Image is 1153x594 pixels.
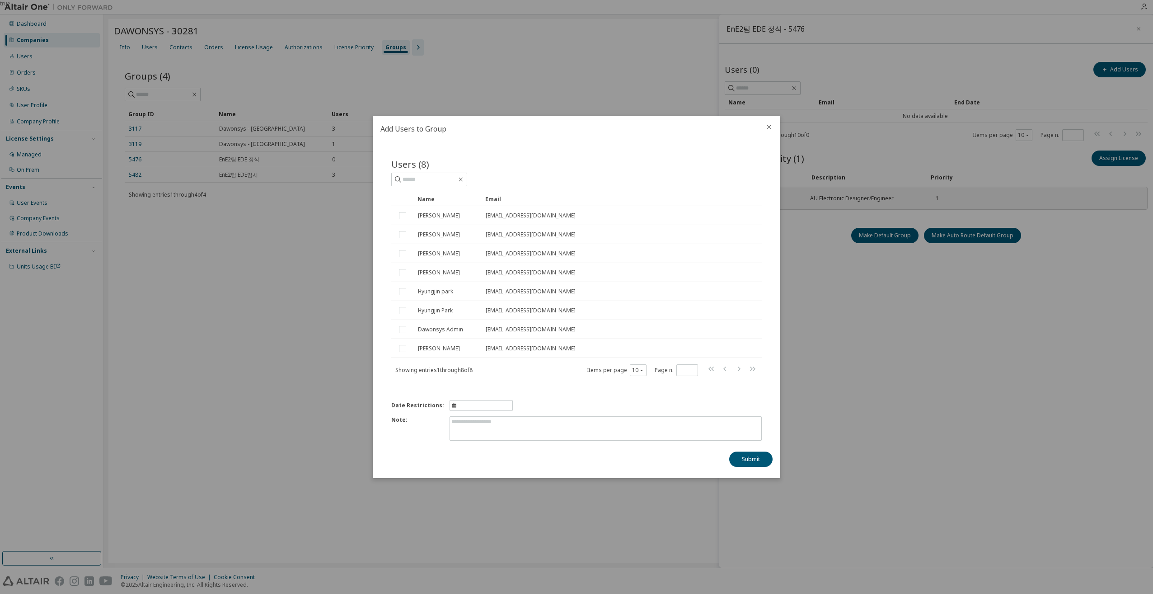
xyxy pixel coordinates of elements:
div: Email [485,192,691,206]
span: [EMAIL_ADDRESS][DOMAIN_NAME] [486,250,576,257]
span: Showing entries 1 through 8 of 8 [395,366,473,374]
span: [EMAIL_ADDRESS][DOMAIN_NAME] [486,307,576,314]
button: information [450,400,513,411]
span: Items per page [587,364,647,376]
span: [PERSON_NAME] [418,231,460,238]
button: Submit [729,452,773,467]
span: [PERSON_NAME] [418,212,460,219]
label: Date Restrictions: [391,402,444,409]
span: [PERSON_NAME] [418,345,460,352]
button: 10 [632,367,644,374]
h2: Add Users to Group [373,116,758,141]
span: [EMAIL_ADDRESS][DOMAIN_NAME] [486,345,576,352]
label: Note: [391,416,444,441]
span: [PERSON_NAME] [418,250,460,257]
span: [EMAIL_ADDRESS][DOMAIN_NAME] [486,212,576,219]
span: [PERSON_NAME] [418,269,460,276]
span: Users (8) [391,158,429,170]
span: Dawonsys Admin [418,326,463,333]
span: [EMAIL_ADDRESS][DOMAIN_NAME] [486,288,576,295]
span: [EMAIL_ADDRESS][DOMAIN_NAME] [486,231,576,238]
span: Hyungjin park [418,288,453,295]
span: [EMAIL_ADDRESS][DOMAIN_NAME] [486,269,576,276]
button: close [765,123,773,131]
span: [EMAIL_ADDRESS][DOMAIN_NAME] [486,326,576,333]
span: Hyungjin Park [418,307,453,314]
div: Name [417,192,478,206]
span: Page n. [655,364,698,376]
